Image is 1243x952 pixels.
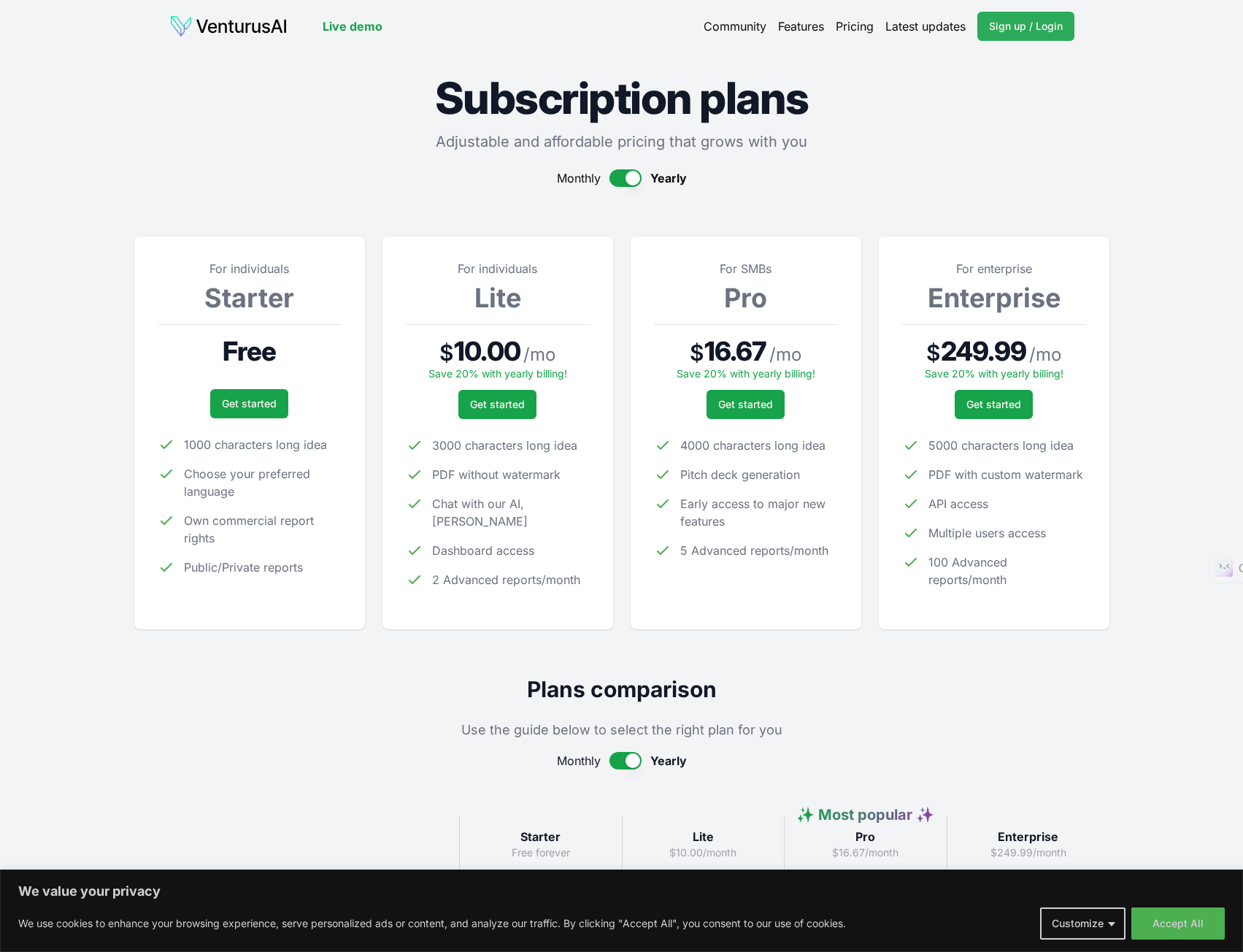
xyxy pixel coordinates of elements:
[902,283,1086,312] h3: Enterprise
[1029,343,1061,366] span: / mo
[902,260,1086,277] p: For enterprise
[432,495,590,530] span: Chat with our AI, [PERSON_NAME]
[472,845,610,860] p: Free forever
[432,542,534,559] span: Dashboard access
[680,437,826,454] span: 4000 characters long idea
[158,283,342,312] h3: Starter
[323,18,382,35] a: Live demo
[454,337,520,366] span: 10.00
[977,12,1074,41] a: Sign up / Login
[428,367,567,380] span: Save 20% with yearly billing!
[650,752,687,769] span: Yearly
[18,915,846,932] p: We use cookies to enhance your browsing experience, serve personalized ads or content, and analyz...
[928,553,1086,588] span: 100 Advanced reports/month
[704,337,767,366] span: 16.67
[169,15,288,38] img: logo
[458,390,536,419] a: Get started
[796,806,934,824] span: ✨ Most popular ✨
[989,19,1063,34] span: Sign up / Login
[158,260,342,277] p: For individuals
[690,339,704,366] span: $
[634,828,773,845] h3: Lite
[1040,907,1125,940] button: Customize
[406,260,590,277] p: For individuals
[959,828,1098,845] h3: Enterprise
[796,845,935,860] p: $16.67/month
[184,512,342,547] span: Own commercial report rights
[925,367,1063,380] span: Save 20% with yearly billing!
[928,495,988,513] span: API access
[223,337,276,366] span: Free
[650,169,687,187] span: Yearly
[928,466,1083,483] span: PDF with custom watermark
[439,339,454,366] span: $
[184,436,327,453] span: 1000 characters long idea
[184,558,303,576] span: Public/Private reports
[523,343,555,366] span: / mo
[18,883,1225,900] p: We value your privacy
[557,752,601,769] span: Monthly
[432,466,561,483] span: PDF without watermark
[928,437,1074,454] span: 5000 characters long idea
[926,339,941,366] span: $
[680,542,828,559] span: 5 Advanced reports/month
[654,283,838,312] h3: Pro
[134,676,1109,702] h2: Plans comparison
[634,845,773,860] p: $10.00/month
[432,571,580,588] span: 2 Advanced reports/month
[959,845,1098,860] p: $249.99/month
[796,828,935,845] h3: Pro
[134,720,1109,740] p: Use the guide below to select the right plan for you
[432,437,577,454] span: 3000 characters long idea
[680,466,800,483] span: Pitch deck generation
[704,18,766,35] a: Community
[677,367,815,380] span: Save 20% with yearly billing!
[928,524,1046,542] span: Multiple users access
[557,169,601,187] span: Monthly
[680,495,838,530] span: Early access to major new features
[885,18,966,35] a: Latest updates
[955,390,1033,419] a: Get started
[654,260,838,277] p: For SMBs
[1131,907,1225,940] button: Accept All
[134,76,1109,120] h1: Subscription plans
[134,131,1109,152] p: Adjustable and affordable pricing that grows with you
[184,465,342,500] span: Choose your preferred language
[836,18,874,35] a: Pricing
[472,828,610,845] h3: Starter
[406,283,590,312] h3: Lite
[210,389,288,418] a: Get started
[778,18,824,35] a: Features
[941,337,1026,366] span: 249.99
[707,390,785,419] a: Get started
[769,343,801,366] span: / mo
